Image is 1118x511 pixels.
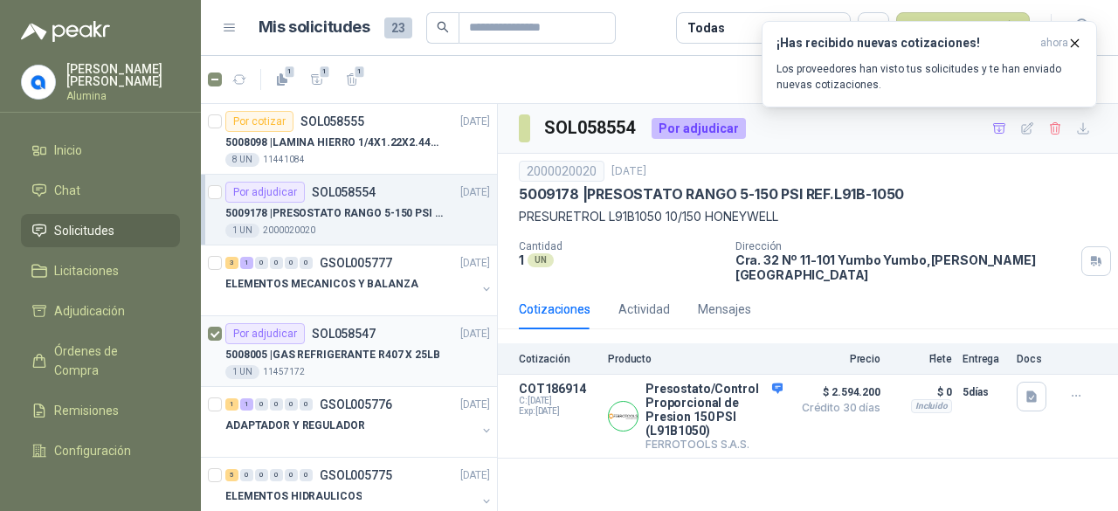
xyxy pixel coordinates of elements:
[21,335,180,387] a: Órdenes de Compra
[384,17,412,38] span: 23
[776,36,1033,51] h3: ¡Has recibido nuevas cotizaciones!
[300,115,364,128] p: SOL058555
[437,21,449,33] span: search
[21,434,180,467] a: Configuración
[896,12,1030,44] button: Nueva solicitud
[21,254,180,287] a: Licitaciones
[891,353,952,365] p: Flete
[519,252,524,267] p: 1
[54,301,125,321] span: Adjudicación
[776,61,1082,93] p: Los proveedores han visto tus solicitudes y te han enviado nuevas cotizaciones.
[312,328,376,340] p: SOL058547
[21,21,110,42] img: Logo peakr
[687,18,724,38] div: Todas
[735,240,1074,252] p: Dirección
[21,134,180,167] a: Inicio
[611,163,646,180] p: [DATE]
[652,118,746,139] div: Por adjudicar
[460,467,490,484] p: [DATE]
[300,469,313,481] div: 0
[354,65,366,79] span: 1
[225,394,493,450] a: 1 1 0 0 0 0 GSOL005776[DATE] ADAPTADOR Y REGULADOR
[519,300,590,319] div: Cotizaciones
[300,257,313,269] div: 0
[519,207,1097,226] p: PRESURETROL L91B1050 10/150 HONEYWELL
[300,398,313,411] div: 0
[201,175,497,245] a: Por adjudicarSOL058554[DATE] 5009178 |PRESOSTATO RANGO 5-150 PSI REF.L91B-10501 UN2000020020
[54,342,163,380] span: Órdenes de Compra
[519,353,597,365] p: Cotización
[240,257,253,269] div: 1
[284,65,296,79] span: 1
[645,382,783,438] p: Presostato/Control Proporcional de Presion 150 PSI (L91B1050)
[22,66,55,99] img: Company Logo
[285,398,298,411] div: 0
[793,403,880,413] span: Crédito 30 días
[319,65,331,79] span: 1
[519,396,597,406] span: C: [DATE]
[54,401,119,420] span: Remisiones
[270,257,283,269] div: 0
[54,141,82,160] span: Inicio
[225,111,293,132] div: Por cotizar
[66,63,180,87] p: [PERSON_NAME] [PERSON_NAME]
[270,398,283,411] div: 0
[21,174,180,207] a: Chat
[963,382,1006,403] p: 5 días
[255,469,268,481] div: 0
[54,221,114,240] span: Solicitudes
[54,261,119,280] span: Licitaciones
[698,300,751,319] div: Mensajes
[891,382,952,403] p: $ 0
[225,252,493,308] a: 3 1 0 0 0 0 GSOL005777[DATE] ELEMENTOS MECANICOS Y BALANZA
[544,114,638,142] h3: SOL058554
[201,316,497,387] a: Por adjudicarSOL058547[DATE] 5008005 |GAS REFRIGERANTE R407 X 25LB1 UN11457172
[460,255,490,272] p: [DATE]
[225,205,443,222] p: 5009178 | PRESOSTATO RANGO 5-150 PSI REF.L91B-1050
[460,114,490,130] p: [DATE]
[263,153,305,167] p: 11441084
[263,365,305,379] p: 11457172
[66,91,180,101] p: Alumina
[460,397,490,413] p: [DATE]
[460,326,490,342] p: [DATE]
[285,257,298,269] div: 0
[225,257,238,269] div: 3
[240,469,253,481] div: 0
[762,21,1097,107] button: ¡Has recibido nuevas cotizaciones!ahora Los proveedores han visto tus solicitudes y te han enviad...
[735,252,1074,282] p: Cra. 32 Nº 11-101 Yumbo Yumbo , [PERSON_NAME][GEOGRAPHIC_DATA]
[263,224,315,238] p: 2000020020
[225,488,362,505] p: ELEMENTOS HIDRAULICOS
[225,469,238,481] div: 5
[225,398,238,411] div: 1
[528,253,554,267] div: UN
[201,104,497,175] a: Por cotizarSOL058555[DATE] 5008098 |LAMINA HIERRO 1/4X1.22X2.44MT8 UN11441084
[225,276,418,293] p: ELEMENTOS MECANICOS Y BALANZA
[963,353,1006,365] p: Entrega
[259,15,370,40] h1: Mis solicitudes
[54,181,80,200] span: Chat
[270,469,283,481] div: 0
[21,394,180,427] a: Remisiones
[519,382,597,396] p: COT186914
[285,469,298,481] div: 0
[608,353,783,365] p: Producto
[793,382,880,403] span: $ 2.594.200
[338,66,366,93] button: 1
[21,294,180,328] a: Adjudicación
[519,161,604,182] div: 2000020020
[225,365,259,379] div: 1 UN
[255,257,268,269] div: 0
[225,182,305,203] div: Por adjudicar
[303,66,331,93] button: 1
[268,66,296,93] button: 1
[21,214,180,247] a: Solicitudes
[225,135,443,151] p: 5008098 | LAMINA HIERRO 1/4X1.22X2.44MT
[320,398,392,411] p: GSOL005776
[225,418,364,434] p: ADAPTADOR Y REGULADOR
[225,224,259,238] div: 1 UN
[793,353,880,365] p: Precio
[519,185,904,204] p: 5009178 | PRESOSTATO RANGO 5-150 PSI REF.L91B-1050
[240,398,253,411] div: 1
[911,399,952,413] div: Incluido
